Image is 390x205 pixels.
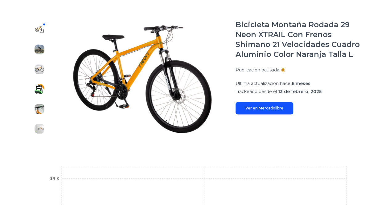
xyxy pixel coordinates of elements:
[50,176,60,181] tspan: $4 K
[35,45,44,54] img: Bicicleta Montaña Rodada 29 Neon XTRAIL Con Frenos Shimano 21 Velocidades Cuadro Aluminio Color N...
[62,20,223,139] img: Bicicleta Montaña Rodada 29 Neon XTRAIL Con Frenos Shimano 21 Velocidades Cuadro Aluminio Color N...
[236,89,277,94] span: Trackeado desde el
[35,124,44,134] img: Bicicleta Montaña Rodada 29 Neon XTRAIL Con Frenos Shimano 21 Velocidades Cuadro Aluminio Color N...
[236,102,293,114] a: Ver en Mercadolibre
[35,104,44,114] img: Bicicleta Montaña Rodada 29 Neon XTRAIL Con Frenos Shimano 21 Velocidades Cuadro Aluminio Color N...
[292,81,310,86] span: 6 meses
[35,25,44,35] img: Bicicleta Montaña Rodada 29 Neon XTRAIL Con Frenos Shimano 21 Velocidades Cuadro Aluminio Color N...
[35,84,44,94] img: Bicicleta Montaña Rodada 29 Neon XTRAIL Con Frenos Shimano 21 Velocidades Cuadro Aluminio Color N...
[236,20,360,59] h1: Bicicleta Montaña Rodada 29 Neon XTRAIL Con Frenos Shimano 21 Velocidades Cuadro Aluminio Color N...
[278,89,322,94] span: 13 de febrero, 2025
[236,67,279,73] p: Publicacion pausada
[236,81,290,86] span: Ultima actualizacion hace
[35,64,44,74] img: Bicicleta Montaña Rodada 29 Neon XTRAIL Con Frenos Shimano 21 Velocidades Cuadro Aluminio Color N...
